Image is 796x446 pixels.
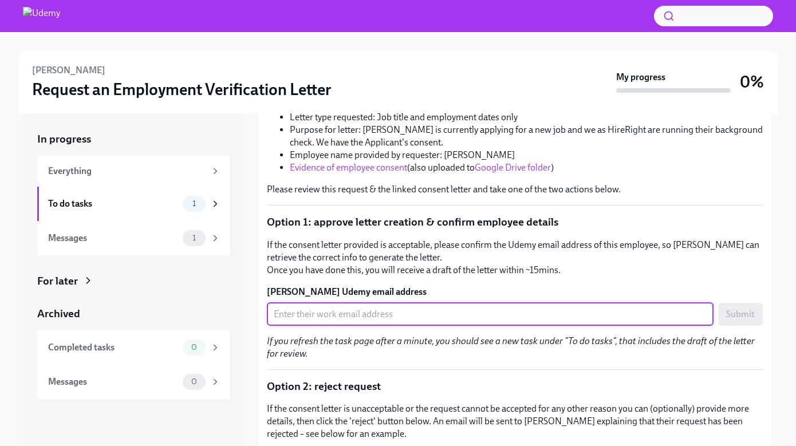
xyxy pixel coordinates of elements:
label: [PERSON_NAME] Udemy email address [267,286,763,298]
strong: My progress [616,71,665,84]
a: In progress [37,132,230,147]
div: Messages [48,376,178,388]
a: Completed tasks0 [37,330,230,365]
em: If you refresh the task page after a minute, you should see a new task under "To do tasks", that ... [267,336,755,359]
li: Employee name provided by requester: [PERSON_NAME] [290,149,763,161]
h3: 0% [740,72,764,92]
span: 1 [186,199,203,208]
a: Google Drive folder [475,162,551,173]
h6: [PERSON_NAME] [32,64,105,77]
span: 1 [186,234,203,242]
p: Option 1: approve letter creation & confirm employee details [267,215,763,230]
img: Udemy [23,7,60,25]
p: Please review this request & the linked consent letter and take one of the two actions below. [267,183,763,196]
input: Enter their work email address [267,303,714,326]
span: 0 [184,377,204,386]
div: Messages [48,232,178,244]
span: 0 [184,343,204,352]
li: (also uploaded to ) [290,161,763,174]
a: Everything [37,156,230,187]
p: If the consent letter provided is acceptable, please confirm the Udemy email address of this empl... [267,239,763,277]
li: Letter type requested: Job title and employment dates only [290,111,763,124]
p: Option 2: reject request [267,379,763,394]
a: Messages0 [37,365,230,399]
a: Archived [37,306,230,321]
div: To do tasks [48,198,178,210]
li: Purpose for letter: [PERSON_NAME] is currently applying for a new job and we as HireRight are run... [290,124,763,149]
h3: Request an Employment Verification Letter [32,79,332,100]
a: For later [37,274,230,289]
a: Messages1 [37,221,230,255]
a: Evidence of employee consent [290,162,407,173]
a: To do tasks1 [37,187,230,221]
p: If the consent letter is unacceptable or the request cannot be accepted for any other reason you ... [267,402,763,440]
div: Everything [48,165,206,177]
div: For later [37,274,78,289]
div: Completed tasks [48,341,178,354]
